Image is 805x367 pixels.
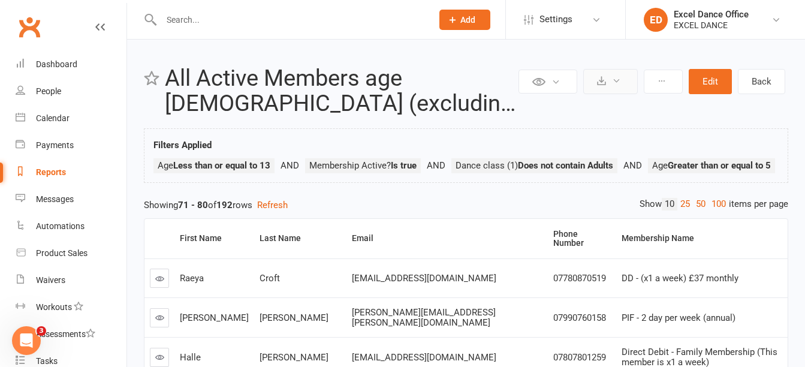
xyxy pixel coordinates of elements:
[260,234,337,243] div: Last Name
[158,11,424,28] input: Search...
[180,312,249,323] span: [PERSON_NAME]
[352,273,496,284] span: [EMAIL_ADDRESS][DOMAIN_NAME]
[352,307,496,328] span: [PERSON_NAME][EMAIL_ADDRESS][PERSON_NAME][DOMAIN_NAME]
[16,132,126,159] a: Payments
[652,160,771,171] span: Age
[180,273,204,284] span: Raeya
[640,198,788,210] div: Show items per page
[674,20,749,31] div: EXCEL DANCE
[674,9,749,20] div: Excel Dance Office
[352,352,496,363] span: [EMAIL_ADDRESS][DOMAIN_NAME]
[677,198,693,210] a: 25
[689,69,732,94] button: Edit
[439,10,490,30] button: Add
[553,273,606,284] span: 07780870519
[158,160,270,171] span: Age
[16,294,126,321] a: Workouts
[16,186,126,213] a: Messages
[36,194,74,204] div: Messages
[553,230,607,248] div: Phone Number
[173,160,270,171] strong: Less than or equal to 13
[36,302,72,312] div: Workouts
[622,312,735,323] span: PIF - 2 day per week (annual)
[36,329,95,339] div: Assessments
[644,8,668,32] div: ED
[16,51,126,78] a: Dashboard
[708,198,729,210] a: 100
[693,198,708,210] a: 50
[36,248,88,258] div: Product Sales
[553,312,606,323] span: 07990760158
[36,356,58,366] div: Tasks
[153,140,212,151] strong: Filters Applied
[36,59,77,69] div: Dashboard
[37,326,46,336] span: 3
[16,159,126,186] a: Reports
[460,15,475,25] span: Add
[309,160,417,171] span: Membership Active?
[36,221,85,231] div: Automations
[518,160,613,171] strong: Does not contain Adults
[553,352,606,363] span: 07807801259
[144,198,788,212] div: Showing of rows
[178,200,208,210] strong: 71 - 80
[668,160,771,171] strong: Greater than or equal to 5
[391,160,417,171] strong: Is true
[352,234,539,243] div: Email
[16,321,126,348] a: Assessments
[16,213,126,240] a: Automations
[257,198,288,212] button: Refresh
[36,113,70,123] div: Calendar
[180,352,201,363] span: Halle
[36,275,65,285] div: Waivers
[16,267,126,294] a: Waivers
[16,105,126,132] a: Calendar
[260,273,280,284] span: Croft
[260,312,328,323] span: [PERSON_NAME]
[36,140,74,150] div: Payments
[16,78,126,105] a: People
[216,200,233,210] strong: 192
[260,352,328,363] span: [PERSON_NAME]
[36,86,61,96] div: People
[622,234,778,243] div: Membership Name
[36,167,66,177] div: Reports
[16,240,126,267] a: Product Sales
[662,198,677,210] a: 10
[539,6,572,33] span: Settings
[165,66,515,116] h2: All Active Members age [DEMOGRAPHIC_DATA] (excluding adults)
[180,234,245,243] div: First Name
[456,160,613,171] span: Dance class (1)
[12,326,41,355] iframe: Intercom live chat
[738,69,785,94] a: Back
[622,273,738,284] span: DD - (x1 a week) £37 monthly
[14,12,44,42] a: Clubworx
